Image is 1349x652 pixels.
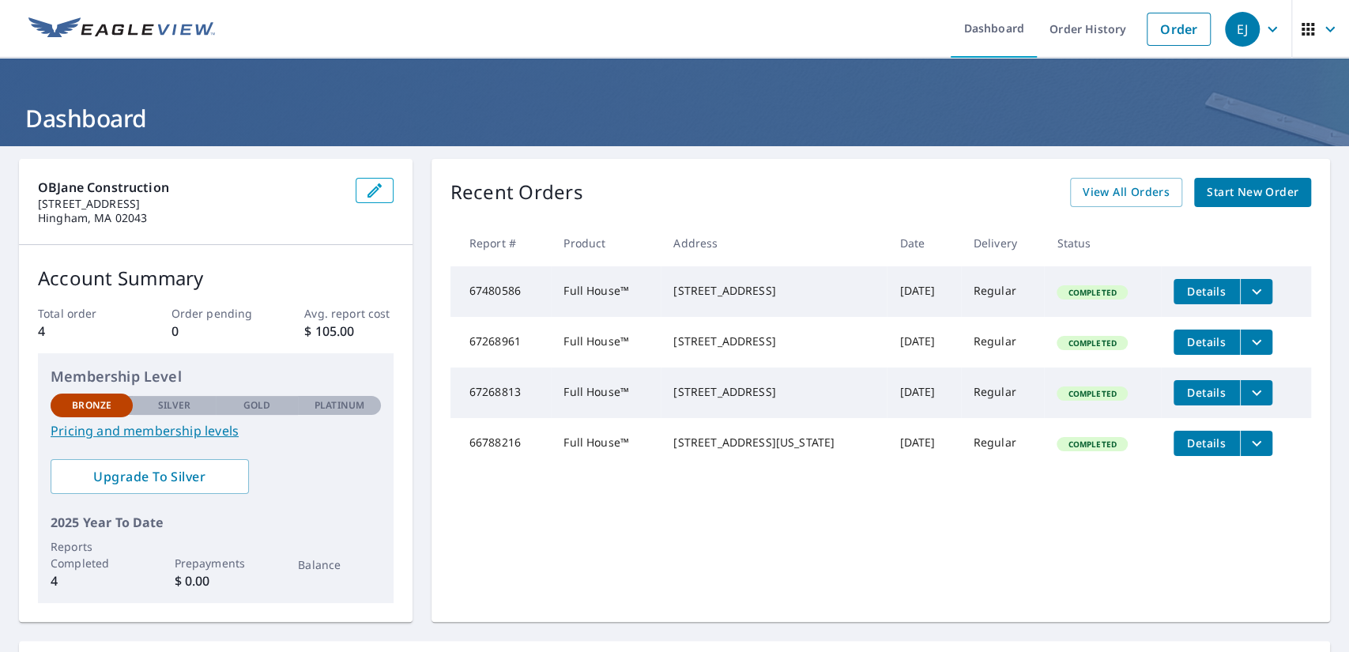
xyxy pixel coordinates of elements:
p: $ 0.00 [175,571,257,590]
div: [STREET_ADDRESS] [673,384,874,400]
td: [DATE] [887,418,960,469]
p: Bronze [72,398,111,413]
td: Regular [961,266,1045,317]
a: Pricing and membership levels [51,421,381,440]
th: Report # [450,220,552,266]
p: $ 105.00 [304,322,393,341]
div: EJ [1225,12,1260,47]
span: Completed [1058,388,1125,399]
p: Membership Level [51,366,381,387]
td: Regular [961,317,1045,367]
p: 4 [38,322,126,341]
p: 2025 Year To Date [51,513,381,532]
td: 67268961 [450,317,552,367]
a: Upgrade To Silver [51,459,249,494]
div: [STREET_ADDRESS][US_STATE] [673,435,874,450]
button: filesDropdownBtn-67480586 [1240,279,1272,304]
span: Completed [1058,287,1125,298]
th: Address [661,220,887,266]
img: EV Logo [28,17,215,41]
p: Hingham, MA 02043 [38,211,343,225]
a: View All Orders [1070,178,1182,207]
span: Start New Order [1207,183,1298,202]
button: detailsBtn-66788216 [1174,431,1240,456]
p: 0 [171,322,260,341]
th: Date [887,220,960,266]
span: Upgrade To Silver [63,468,236,485]
p: Order pending [171,305,260,322]
td: Regular [961,367,1045,418]
span: View All Orders [1083,183,1170,202]
span: Details [1183,334,1230,349]
p: [STREET_ADDRESS] [38,197,343,211]
div: [STREET_ADDRESS] [673,334,874,349]
p: Total order [38,305,126,322]
p: Recent Orders [450,178,583,207]
td: [DATE] [887,266,960,317]
span: Details [1183,435,1230,450]
td: [DATE] [887,317,960,367]
button: filesDropdownBtn-67268813 [1240,380,1272,405]
div: [STREET_ADDRESS] [673,283,874,299]
td: Regular [961,418,1045,469]
p: Balance [298,556,380,573]
button: detailsBtn-67268813 [1174,380,1240,405]
th: Delivery [961,220,1045,266]
td: Full House™ [551,418,661,469]
td: 67480586 [450,266,552,317]
th: Product [551,220,661,266]
span: Details [1183,284,1230,299]
p: Reports Completed [51,538,133,571]
td: Full House™ [551,317,661,367]
p: Account Summary [38,264,394,292]
td: [DATE] [887,367,960,418]
th: Status [1044,220,1160,266]
span: Completed [1058,439,1125,450]
p: 4 [51,571,133,590]
span: Details [1183,385,1230,400]
td: 66788216 [450,418,552,469]
td: Full House™ [551,367,661,418]
button: filesDropdownBtn-66788216 [1240,431,1272,456]
button: detailsBtn-67268961 [1174,330,1240,355]
a: Start New Order [1194,178,1311,207]
td: 67268813 [450,367,552,418]
p: Platinum [315,398,364,413]
p: OBJane Construction [38,178,343,197]
span: Completed [1058,337,1125,349]
p: Silver [158,398,191,413]
p: Gold [243,398,270,413]
p: Avg. report cost [304,305,393,322]
button: detailsBtn-67480586 [1174,279,1240,304]
h1: Dashboard [19,102,1330,134]
a: Order [1147,13,1211,46]
button: filesDropdownBtn-67268961 [1240,330,1272,355]
td: Full House™ [551,266,661,317]
p: Prepayments [175,555,257,571]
